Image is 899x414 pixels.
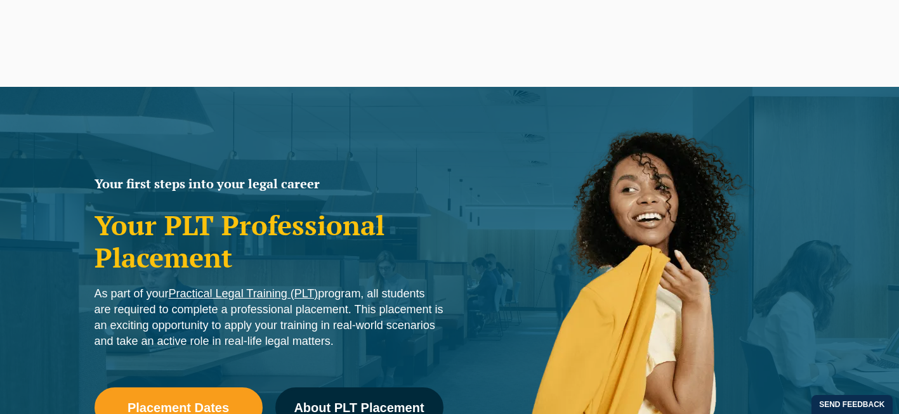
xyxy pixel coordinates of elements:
[95,178,443,190] h2: Your first steps into your legal career
[95,287,443,347] span: As part of your program, all students are required to complete a professional placement. This pla...
[294,401,424,414] span: About PLT Placement
[128,401,229,414] span: Placement Dates
[95,209,443,273] h1: Your PLT Professional Placement
[169,287,318,300] a: Practical Legal Training (PLT)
